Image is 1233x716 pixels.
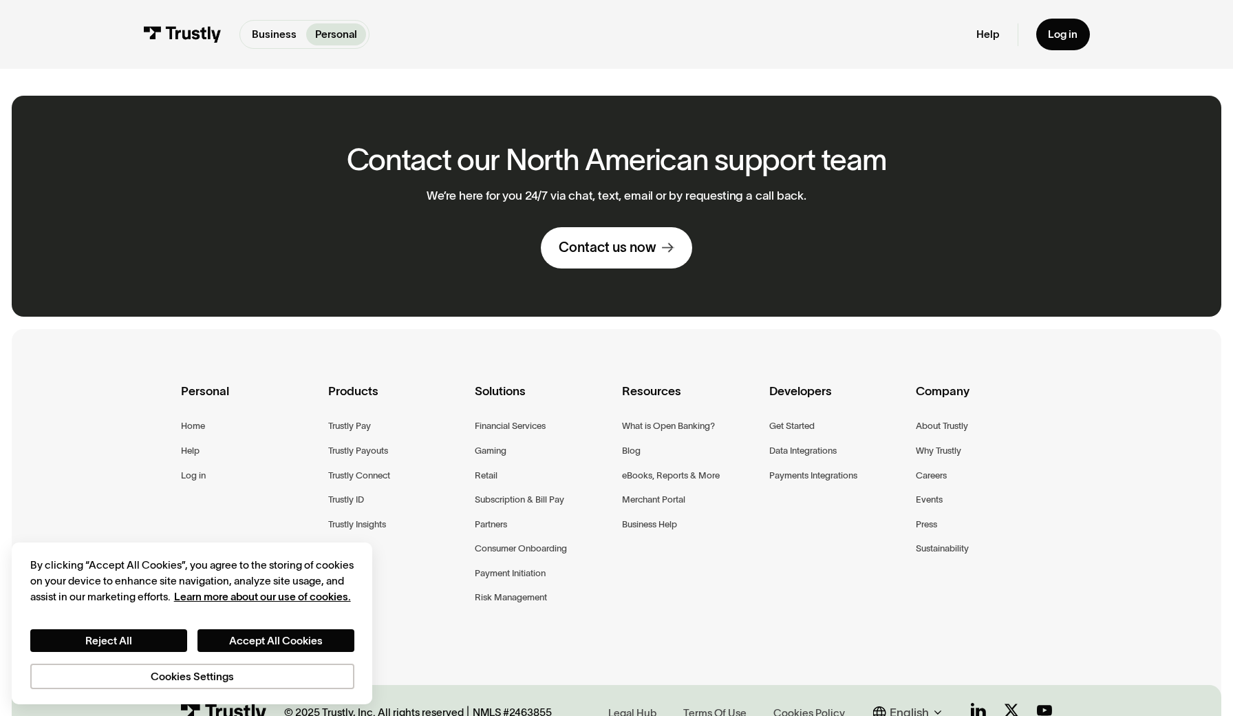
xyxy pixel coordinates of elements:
[143,26,222,43] img: Trustly Logo
[916,541,969,556] a: Sustainability
[1036,19,1090,50] a: Log in
[475,443,506,459] a: Gaming
[1048,28,1077,41] div: Log in
[328,468,390,483] a: Trustly Connect
[427,189,806,203] p: We’re here for you 24/7 via chat, text, email or by requesting a call back.
[475,566,546,581] a: Payment Initiation
[475,381,611,419] div: Solutions
[181,419,205,434] a: Home
[315,27,357,43] p: Personal
[916,492,943,507] a: Events
[243,23,305,45] a: Business
[328,381,464,419] div: Products
[181,381,317,419] div: Personal
[181,443,200,459] a: Help
[306,23,366,45] a: Personal
[252,27,297,43] p: Business
[916,468,947,483] a: Careers
[328,517,386,532] a: Trustly Insights
[328,443,388,459] a: Trustly Payouts
[30,558,355,689] div: Privacy
[622,381,758,419] div: Resources
[622,419,715,434] a: What is Open Banking?
[30,558,355,605] div: By clicking “Accept All Cookies”, you agree to the storing of cookies on your device to enhance s...
[181,468,206,483] a: Log in
[622,517,677,532] a: Business Help
[976,28,999,41] a: Help
[916,381,1052,419] div: Company
[475,419,546,434] a: Financial Services
[197,629,354,652] button: Accept All Cookies
[328,419,371,434] a: Trustly Pay
[622,468,720,483] a: eBooks, Reports & More
[12,543,372,704] div: Cookie banner
[622,492,685,507] a: Merchant Portal
[30,664,355,689] button: Cookies Settings
[541,227,692,268] a: Contact us now
[30,629,187,652] button: Reject All
[475,541,567,556] a: Consumer Onboarding
[174,591,351,602] a: More information about your privacy, opens in a new tab
[769,419,815,434] a: Get Started
[916,443,961,459] a: Why Trustly
[328,492,364,507] a: Trustly ID
[475,590,547,605] a: Risk Management
[559,239,656,257] div: Contact us now
[916,517,937,532] a: Press
[769,443,837,459] a: Data Integrations
[622,443,641,459] a: Blog
[475,468,497,483] a: Retail
[475,517,507,532] a: Partners
[475,492,564,507] a: Subscription & Bill Pay
[916,419,968,434] a: About Trustly
[769,468,857,483] a: Payments Integrations
[769,381,905,419] div: Developers
[347,143,887,176] h2: Contact our North American support team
